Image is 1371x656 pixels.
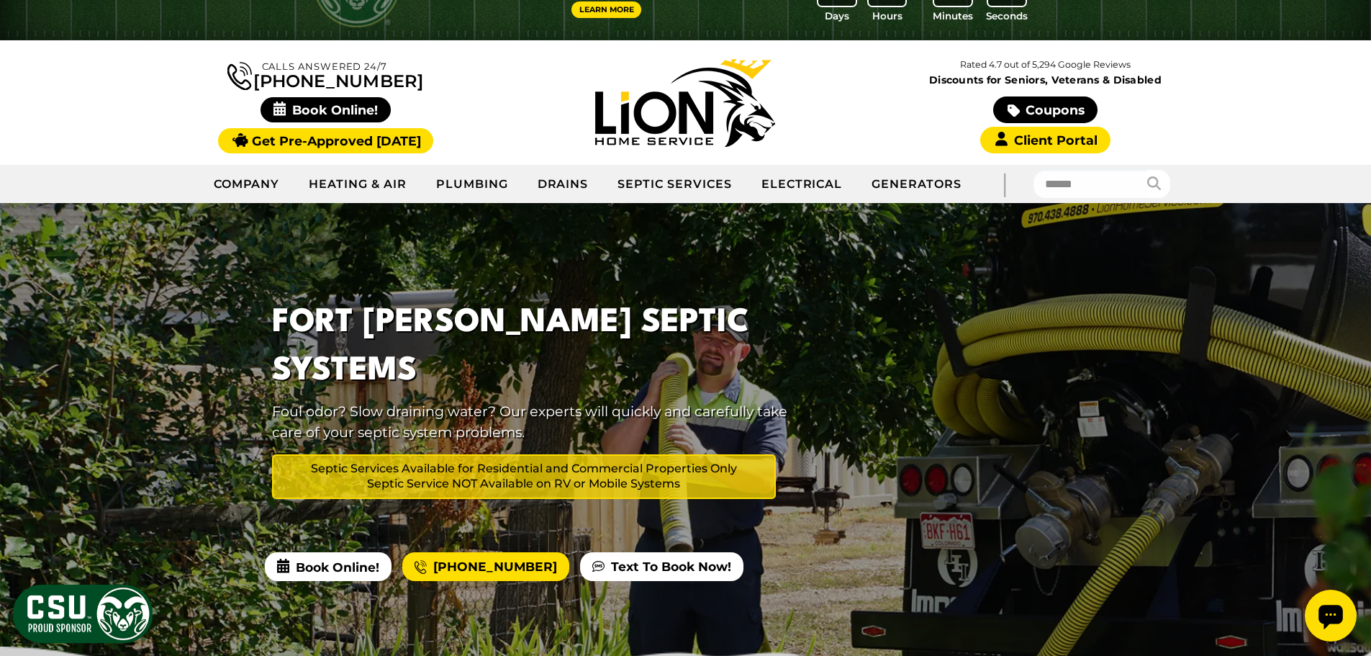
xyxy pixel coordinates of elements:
[869,75,1223,85] span: Discounts for Seniors, Veterans & Disabled
[422,166,523,202] a: Plumbing
[261,97,391,122] span: Book Online!
[294,166,421,202] a: Heating & Air
[580,552,743,581] a: Text To Book Now!
[6,6,58,58] div: Open chat widget
[272,401,796,443] p: Foul odor? Slow draining water? Our experts will quickly and carefully take care of your septic s...
[595,59,775,147] img: Lion Home Service
[227,59,423,90] a: [PHONE_NUMBER]
[857,166,976,202] a: Generators
[986,9,1028,23] span: Seconds
[265,552,392,581] span: Book Online!
[272,299,796,395] h1: Fort [PERSON_NAME] Septic Systems
[933,9,973,23] span: Minutes
[523,166,604,202] a: Drains
[402,552,569,581] a: [PHONE_NUMBER]
[980,127,1110,153] a: Client Portal
[976,165,1033,203] div: |
[603,166,746,202] a: Septic Services
[571,1,642,18] a: Learn More
[825,9,849,23] span: Days
[11,583,155,645] img: CSU Sponsor Badge
[279,477,769,492] span: Septic Service NOT Available on RV or Mobile Systems
[872,9,902,23] span: Hours
[199,166,295,202] a: Company
[218,128,433,153] a: Get Pre-Approved [DATE]
[747,166,858,202] a: Electrical
[279,462,769,477] span: Septic Services Available for Residential and Commercial Properties Only
[865,57,1225,73] p: Rated 4.7 out of 5,294 Google Reviews
[993,96,1097,123] a: Coupons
